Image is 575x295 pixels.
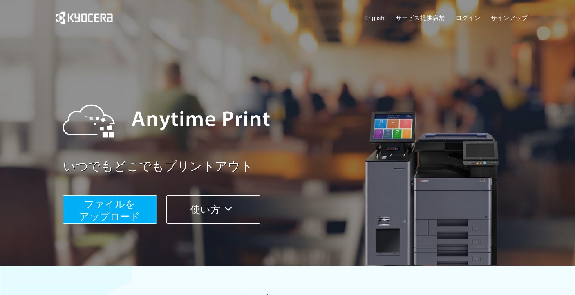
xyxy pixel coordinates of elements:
a: ログイン [456,13,480,22]
button: 使い方 [166,195,260,224]
span: ファイルを ​​アップロード [79,199,140,222]
a: サインアップ [491,13,528,22]
a: サービス提供店舗 [396,13,445,22]
a: English [365,13,385,22]
a: いつでもどこでもプリントアウト [63,158,533,175]
button: ファイルを​​アップロード [63,195,157,224]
